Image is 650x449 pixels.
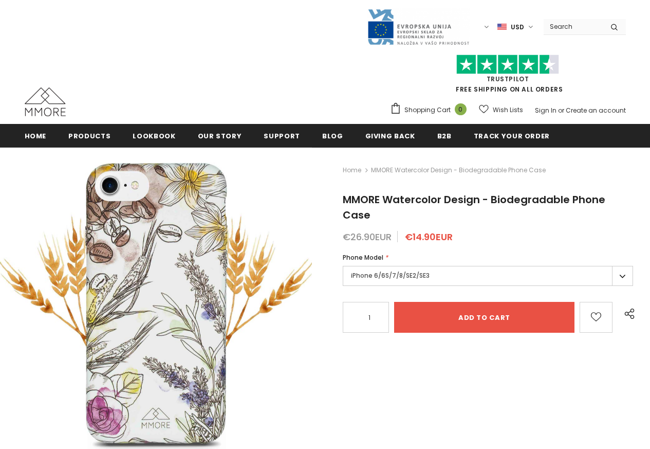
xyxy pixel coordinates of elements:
[437,131,452,141] span: B2B
[343,230,392,243] span: €26.90EUR
[405,230,453,243] span: €14.90EUR
[25,131,47,141] span: Home
[390,59,626,94] span: FREE SHIPPING ON ALL ORDERS
[68,131,110,141] span: Products
[493,105,523,115] span: Wish Lists
[322,131,343,141] span: Blog
[394,302,574,333] input: Add to cart
[343,253,383,262] span: Phone Model
[343,192,605,222] span: MMORE Watercolor Design - Biodegradable Phone Case
[558,106,564,115] span: or
[343,164,361,176] a: Home
[474,124,550,147] a: Track your order
[25,124,47,147] a: Home
[497,23,507,31] img: USD
[456,55,559,75] img: Trust Pilot Stars
[437,124,452,147] a: B2B
[367,8,470,46] img: Javni Razpis
[68,124,110,147] a: Products
[264,124,300,147] a: support
[487,75,529,83] a: Trustpilot
[133,124,175,147] a: Lookbook
[535,106,556,115] a: Sign In
[479,101,523,119] a: Wish Lists
[404,105,451,115] span: Shopping Cart
[544,19,603,34] input: Search Site
[367,22,470,31] a: Javni Razpis
[264,131,300,141] span: support
[25,87,66,116] img: MMORE Cases
[198,124,242,147] a: Our Story
[455,103,467,115] span: 0
[343,266,633,286] label: iPhone 6/6S/7/8/SE2/SE3
[371,164,546,176] span: MMORE Watercolor Design - Biodegradable Phone Case
[365,124,415,147] a: Giving back
[511,22,524,32] span: USD
[566,106,626,115] a: Create an account
[390,102,472,118] a: Shopping Cart 0
[474,131,550,141] span: Track your order
[133,131,175,141] span: Lookbook
[198,131,242,141] span: Our Story
[365,131,415,141] span: Giving back
[322,124,343,147] a: Blog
